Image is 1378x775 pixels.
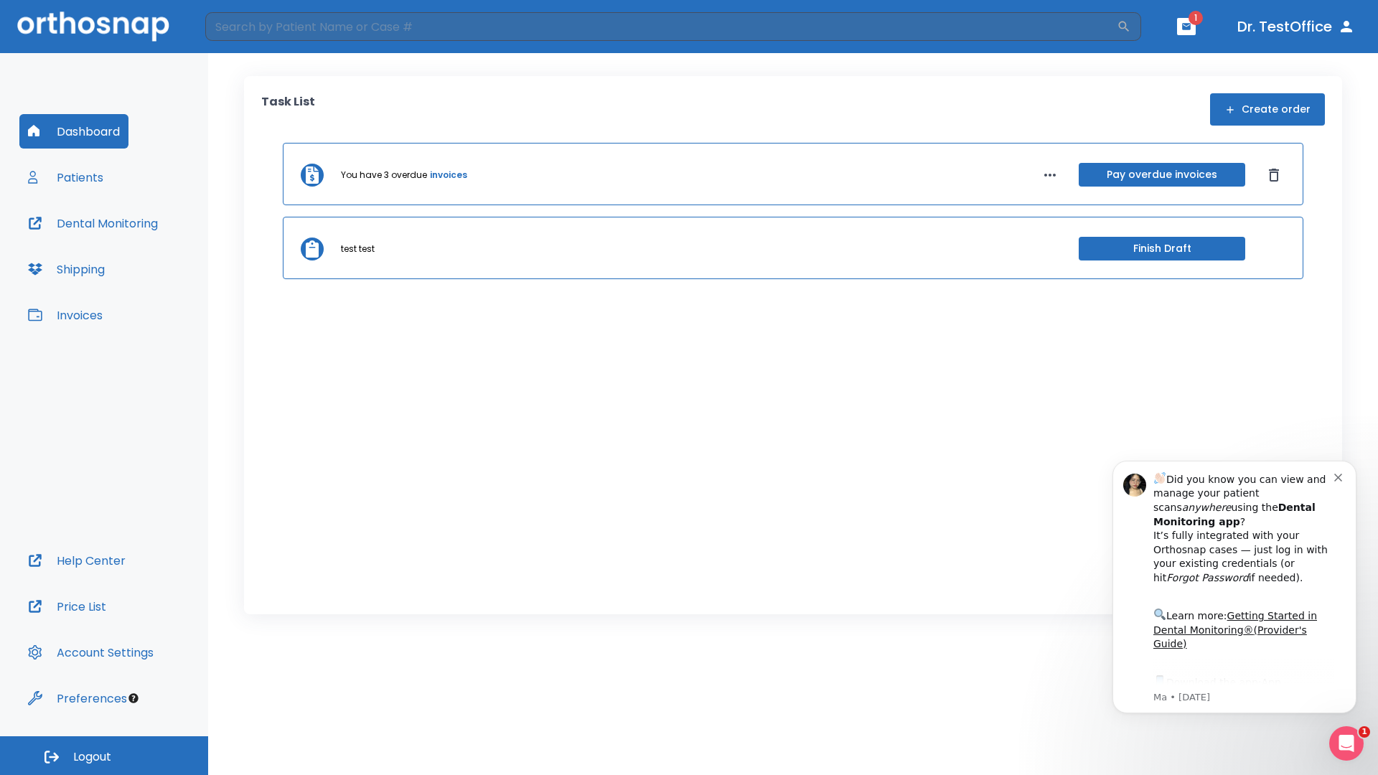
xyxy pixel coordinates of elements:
[19,206,167,240] button: Dental Monitoring
[1079,237,1245,260] button: Finish Draft
[1189,11,1203,25] span: 1
[1091,439,1378,736] iframe: Intercom notifications message
[1079,163,1245,187] button: Pay overdue invoices
[19,160,112,194] button: Patients
[19,589,115,624] button: Price List
[19,298,111,332] button: Invoices
[127,692,140,705] div: Tooltip anchor
[62,238,190,263] a: App Store
[341,243,375,255] p: test test
[205,12,1117,41] input: Search by Patient Name or Case #
[17,11,169,41] img: Orthosnap
[19,114,128,149] button: Dashboard
[1232,14,1361,39] button: Dr. TestOffice
[261,93,315,126] p: Task List
[62,252,243,265] p: Message from Ma, sent 3w ago
[1359,726,1370,738] span: 1
[1329,726,1364,761] iframe: Intercom live chat
[1262,164,1285,187] button: Dismiss
[19,252,113,286] button: Shipping
[19,543,134,578] button: Help Center
[62,234,243,307] div: Download the app: | ​ Let us know if you need help getting started!
[430,169,467,182] a: invoices
[1210,93,1325,126] button: Create order
[341,169,427,182] p: You have 3 overdue
[73,749,111,765] span: Logout
[243,31,255,42] button: Dismiss notification
[19,635,162,670] button: Account Settings
[19,681,136,715] button: Preferences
